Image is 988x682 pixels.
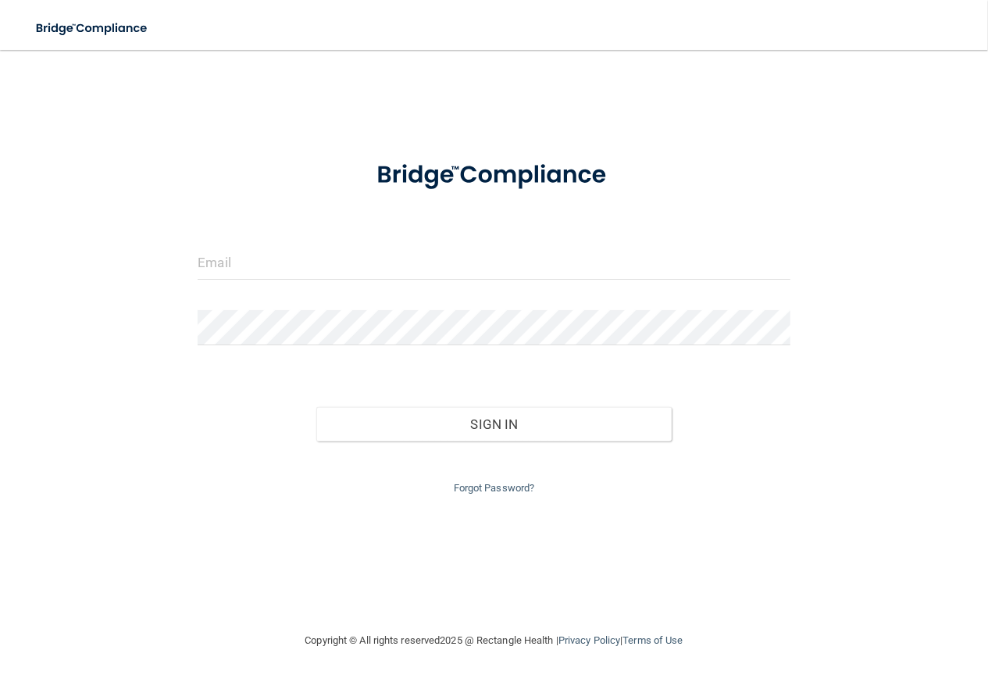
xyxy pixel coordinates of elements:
[351,144,636,207] img: bridge_compliance_login_screen.278c3ca4.svg
[23,12,162,45] img: bridge_compliance_login_screen.278c3ca4.svg
[454,482,535,494] a: Forgot Password?
[622,634,683,646] a: Terms of Use
[198,245,790,280] input: Email
[558,634,620,646] a: Privacy Policy
[316,407,672,441] button: Sign In
[209,616,779,666] div: Copyright © All rights reserved 2025 @ Rectangle Health | |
